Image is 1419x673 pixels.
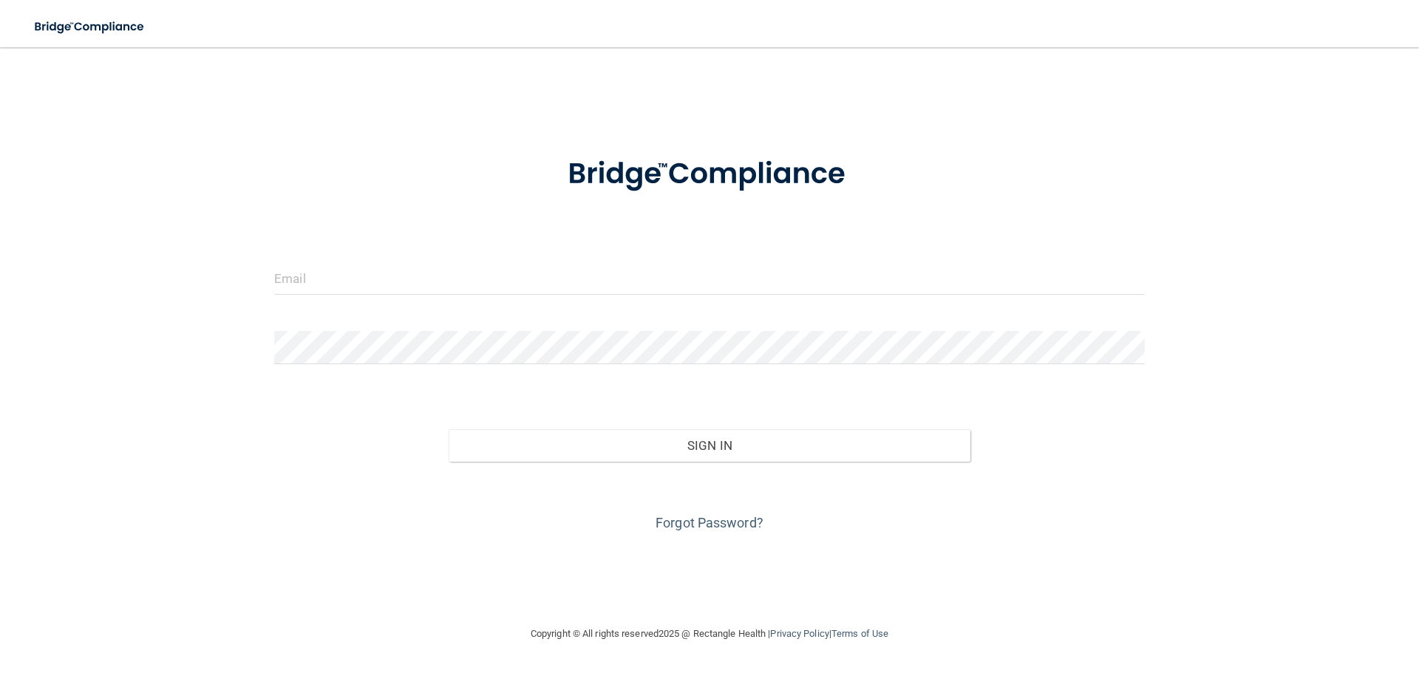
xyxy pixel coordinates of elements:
[274,262,1145,295] input: Email
[656,515,763,530] a: Forgot Password?
[440,610,979,657] div: Copyright © All rights reserved 2025 @ Rectangle Health | |
[22,12,158,42] img: bridge_compliance_login_screen.278c3ca4.svg
[449,429,971,462] button: Sign In
[537,136,882,213] img: bridge_compliance_login_screen.278c3ca4.svg
[831,628,888,639] a: Terms of Use
[770,628,828,639] a: Privacy Policy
